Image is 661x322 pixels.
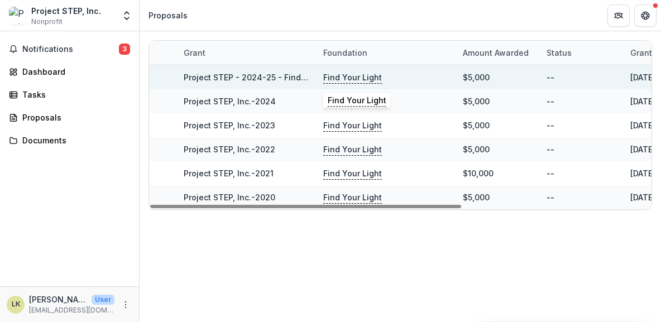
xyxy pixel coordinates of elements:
p: [PERSON_NAME] [29,294,87,305]
div: Proposals [149,9,188,21]
div: Documents [22,134,126,146]
p: User [92,295,114,305]
button: Notifications3 [4,40,135,58]
div: Grant [177,41,317,65]
div: Foundation [317,41,456,65]
a: Tasks [4,85,135,104]
div: [DATE] [630,119,655,131]
div: Status [540,41,624,65]
div: $5,000 [463,95,490,107]
div: -- [547,191,554,203]
button: Get Help [634,4,657,27]
div: Leigh Kelter [12,301,20,308]
p: [EMAIL_ADDRESS][DOMAIN_NAME] [29,305,114,315]
a: Project STEP, Inc.-2023 [184,121,275,130]
div: Amount awarded [456,41,540,65]
div: -- [547,143,554,155]
div: -- [547,71,554,83]
div: $10,000 [463,167,494,179]
button: More [119,298,132,311]
p: Find Your Light [323,191,382,204]
p: Find Your Light [323,71,382,84]
div: $5,000 [463,191,490,203]
a: Project STEP, Inc.-2021 [184,169,274,178]
button: Open entity switcher [119,4,135,27]
div: Grant [177,47,212,59]
div: $5,000 [463,143,490,155]
p: Find Your Light [323,119,382,132]
a: Proposals [4,108,135,127]
div: $5,000 [463,71,490,83]
p: Find Your Light [323,167,382,180]
div: [DATE] [630,191,655,203]
a: Project STEP, Inc.-2024 [184,97,276,106]
div: -- [547,119,554,131]
div: -- [547,95,554,107]
span: 3 [119,44,130,55]
div: [DATE] [630,95,655,107]
span: Notifications [22,45,119,54]
a: Project STEP, Inc.-2022 [184,145,275,154]
p: Find Your Light [323,95,382,108]
a: Project STEP - 2024-25 - Find Your Light Foundation Request for Proposal [184,73,474,82]
div: Dashboard [22,66,126,78]
p: Find Your Light [323,143,382,156]
div: -- [547,167,554,179]
button: Partners [607,4,630,27]
div: Tasks [22,89,126,100]
a: Project STEP, Inc.-2020 [184,193,275,202]
div: Status [540,47,578,59]
a: Dashboard [4,63,135,81]
a: Documents [4,131,135,150]
div: Proposals [22,112,126,123]
img: Project STEP, Inc. [9,7,27,25]
div: $5,000 [463,119,490,131]
div: Amount awarded [456,47,535,59]
div: Foundation [317,47,374,59]
div: [DATE] [630,71,655,83]
div: [DATE] [630,167,655,179]
div: Project STEP, Inc. [31,5,101,17]
span: Nonprofit [31,17,63,27]
nav: breadcrumb [144,7,192,23]
div: [DATE] [630,143,655,155]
